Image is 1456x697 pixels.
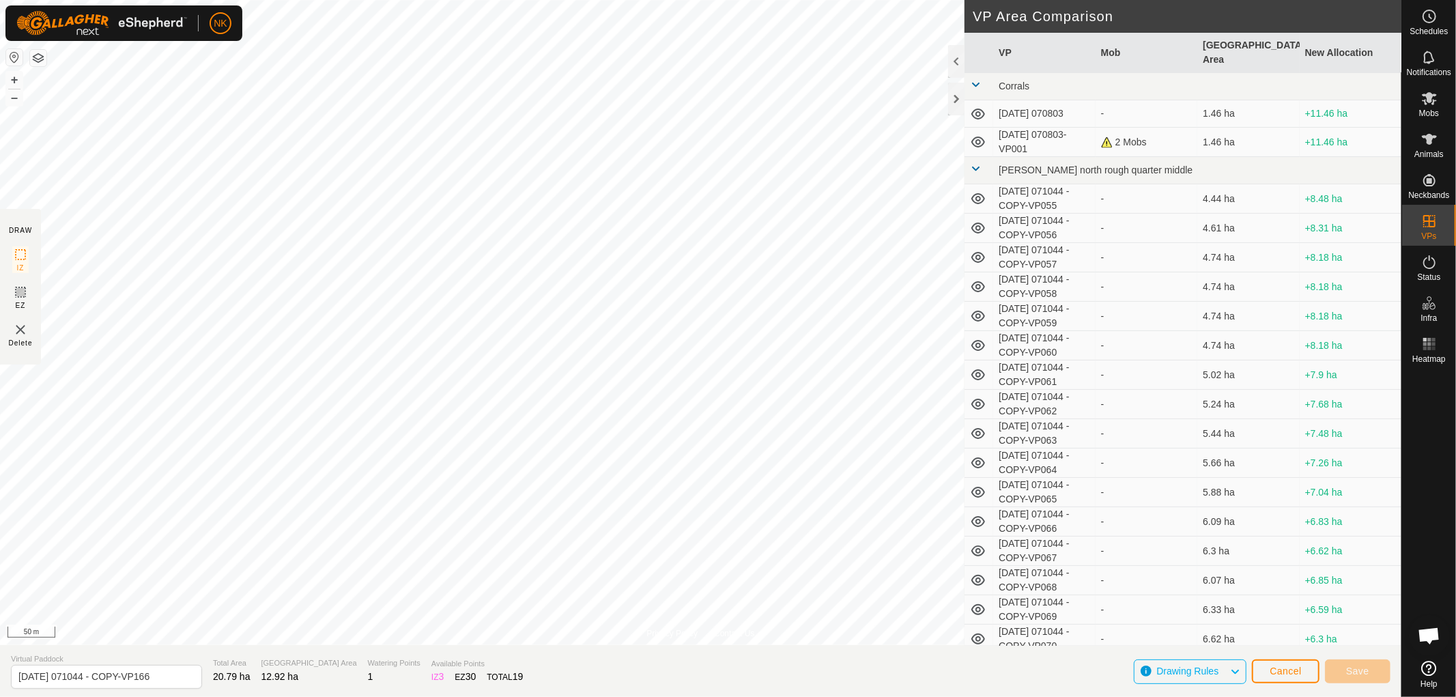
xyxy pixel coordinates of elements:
[431,658,524,670] span: Available Points
[1101,544,1192,558] div: -
[6,72,23,88] button: +
[1101,573,1192,588] div: -
[1101,309,1192,324] div: -
[1101,280,1192,294] div: -
[1101,397,1192,412] div: -
[16,11,187,35] img: Gallagher Logo
[993,419,1095,449] td: [DATE] 071044 - COPY-VP063
[1101,106,1192,121] div: -
[1197,184,1299,214] td: 4.44 ha
[993,360,1095,390] td: [DATE] 071044 - COPY-VP061
[9,338,33,348] span: Delete
[993,243,1095,272] td: [DATE] 071044 - COPY-VP057
[368,657,420,669] span: Watering Points
[1101,427,1192,441] div: -
[1300,184,1401,214] td: +8.48 ha
[9,225,32,236] div: DRAW
[993,566,1095,595] td: [DATE] 071044 - COPY-VP068
[30,50,46,66] button: Map Layers
[646,627,698,640] a: Privacy Policy
[1300,331,1401,360] td: +8.18 ha
[513,671,524,682] span: 19
[993,625,1095,654] td: [DATE] 071044 - COPY-VP070
[1101,485,1192,500] div: -
[1197,419,1299,449] td: 5.44 ha
[993,449,1095,478] td: [DATE] 071044 - COPY-VP064
[1101,192,1192,206] div: -
[1197,272,1299,302] td: 4.74 ha
[6,89,23,106] button: –
[1197,566,1299,595] td: 6.07 ha
[993,33,1095,73] th: VP
[16,300,26,311] span: EZ
[1421,232,1436,240] span: VPs
[1300,360,1401,390] td: +7.9 ha
[1197,100,1299,128] td: 1.46 ha
[1414,150,1444,158] span: Animals
[1197,449,1299,478] td: 5.66 ha
[1101,603,1192,617] div: -
[1346,666,1369,677] span: Save
[1197,625,1299,654] td: 6.62 ha
[1421,680,1438,688] span: Help
[993,184,1095,214] td: [DATE] 071044 - COPY-VP055
[993,100,1095,128] td: [DATE] 070803
[466,671,476,682] span: 30
[999,165,1193,175] span: [PERSON_NAME] north rough quarter middle
[1101,368,1192,382] div: -
[993,390,1095,419] td: [DATE] 071044 - COPY-VP062
[1409,615,1450,656] div: Open chat
[1197,478,1299,507] td: 5.88 ha
[1407,68,1451,76] span: Notifications
[993,595,1095,625] td: [DATE] 071044 - COPY-VP069
[261,671,299,682] span: 12.92 ha
[1197,128,1299,157] td: 1.46 ha
[261,657,357,669] span: [GEOGRAPHIC_DATA] Area
[1300,390,1401,419] td: +7.68 ha
[1197,33,1299,73] th: [GEOGRAPHIC_DATA] Area
[213,657,251,669] span: Total Area
[993,272,1095,302] td: [DATE] 071044 - COPY-VP058
[455,670,476,684] div: EZ
[1101,251,1192,265] div: -
[1197,390,1299,419] td: 5.24 ha
[993,302,1095,331] td: [DATE] 071044 - COPY-VP059
[1300,595,1401,625] td: +6.59 ha
[1325,659,1390,683] button: Save
[1300,302,1401,331] td: +8.18 ha
[1412,355,1446,363] span: Heatmap
[1197,360,1299,390] td: 5.02 ha
[1101,135,1192,150] div: 2 Mobs
[6,49,23,66] button: Reset Map
[1197,331,1299,360] td: 4.74 ha
[487,670,523,684] div: TOTAL
[214,16,227,31] span: NK
[1419,109,1439,117] span: Mobs
[1300,478,1401,507] td: +7.04 ha
[1197,243,1299,272] td: 4.74 ha
[1300,507,1401,537] td: +6.83 ha
[1156,666,1218,677] span: Drawing Rules
[1300,272,1401,302] td: +8.18 ha
[1197,507,1299,537] td: 6.09 ha
[1300,214,1401,243] td: +8.31 ha
[1101,456,1192,470] div: -
[439,671,444,682] span: 3
[1197,595,1299,625] td: 6.33 ha
[1417,273,1440,281] span: Status
[1300,537,1401,566] td: +6.62 ha
[1101,515,1192,529] div: -
[1300,100,1401,128] td: +11.46 ha
[1197,537,1299,566] td: 6.3 ha
[1408,191,1449,199] span: Neckbands
[1300,419,1401,449] td: +7.48 ha
[1300,449,1401,478] td: +7.26 ha
[12,322,29,338] img: VP
[999,81,1029,91] span: Corrals
[1300,566,1401,595] td: +6.85 ha
[1197,214,1299,243] td: 4.61 ha
[1101,339,1192,353] div: -
[213,671,251,682] span: 20.79 ha
[1197,302,1299,331] td: 4.74 ha
[1101,632,1192,646] div: -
